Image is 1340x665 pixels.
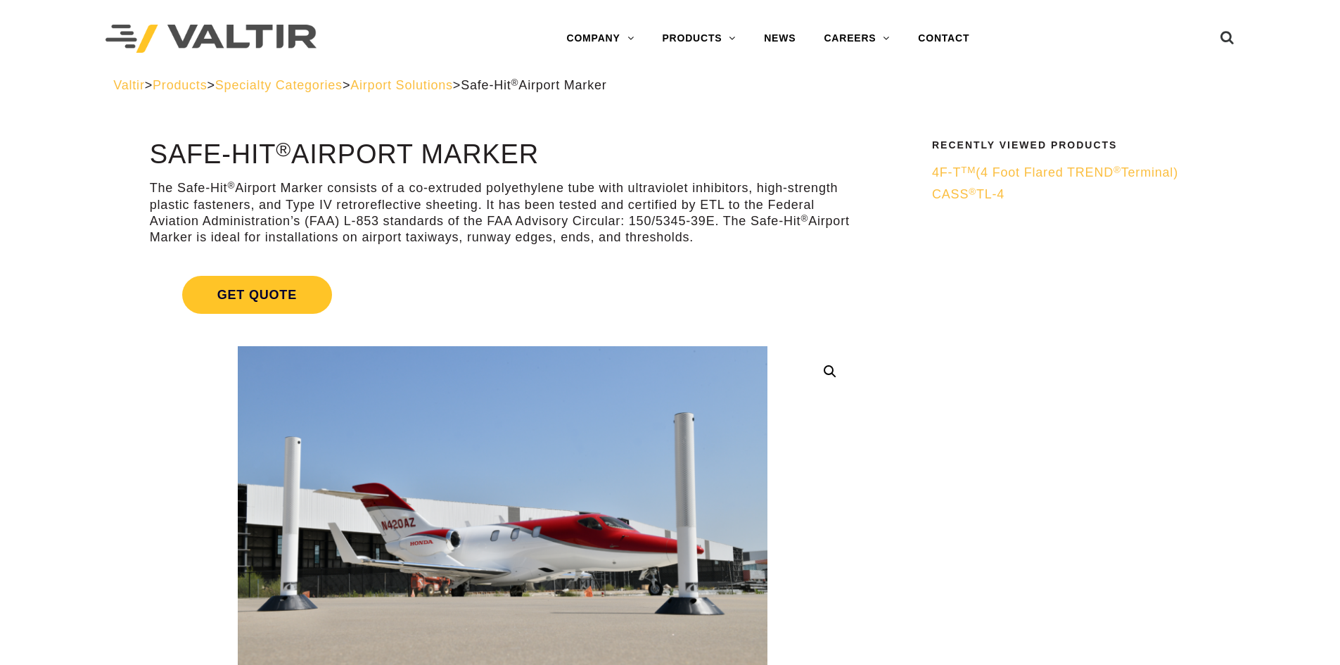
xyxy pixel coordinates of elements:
sup: ® [1114,165,1121,175]
a: Airport Solutions [350,78,453,92]
h2: Recently Viewed Products [932,140,1218,151]
span: Safe-Hit Airport Marker [461,78,606,92]
a: Specialty Categories [215,78,343,92]
span: 4F-T (4 Foot Flared TREND Terminal) [932,165,1178,179]
sup: ® [511,77,519,88]
a: COMPANY [552,25,648,53]
h1: Safe-Hit Airport Marker [150,140,855,170]
sup: ® [969,186,976,197]
sup: ® [800,213,808,224]
div: > > > > [113,77,1227,94]
a: Valtir [113,78,144,92]
a: Get Quote [150,259,855,331]
span: CASS TL-4 [932,187,1004,201]
sup: ® [227,180,235,191]
a: CAREERS [810,25,904,53]
img: Valtir [106,25,317,53]
sup: TM [961,165,976,175]
a: 4F-TTM(4 Foot Flared TREND®Terminal) [932,165,1218,181]
sup: ® [276,138,291,160]
a: Products [153,78,207,92]
p: The Safe-Hit Airport Marker consists of a co-extruded polyethylene tube with ultraviolet inhibito... [150,180,855,246]
a: PRODUCTS [648,25,750,53]
a: NEWS [750,25,810,53]
span: Get Quote [182,276,332,314]
a: CASS®TL-4 [932,186,1218,203]
a: CONTACT [904,25,983,53]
